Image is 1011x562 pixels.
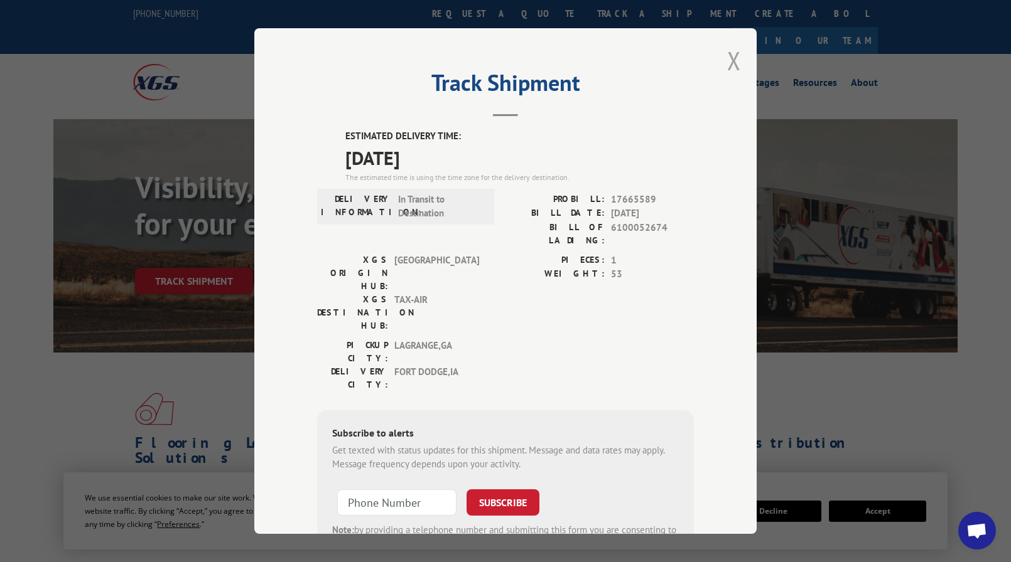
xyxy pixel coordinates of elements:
label: XGS ORIGIN HUB: [317,253,388,292]
input: Phone Number [337,489,457,515]
span: TAX-AIR [394,292,479,332]
label: WEIGHT: [505,267,605,282]
span: FORT DODGE , IA [394,364,479,391]
label: XGS DESTINATION HUB: [317,292,388,332]
span: LAGRANGE , GA [394,338,479,364]
label: DELIVERY INFORMATION: [321,192,392,220]
button: SUBSCRIBE [467,489,539,515]
strong: Note: [332,523,354,535]
div: Subscribe to alerts [332,425,679,443]
div: Open chat [958,512,996,549]
span: 17665589 [611,192,694,206]
label: ESTIMATED DELIVERY TIME: [345,129,694,144]
div: The estimated time is using the time zone for the delivery destination. [345,171,694,183]
label: BILL OF LADING: [505,220,605,247]
span: [DATE] [611,206,694,221]
button: Close modal [727,44,741,77]
span: [GEOGRAPHIC_DATA] [394,253,479,292]
span: 53 [611,267,694,282]
span: [DATE] [345,143,694,171]
span: 1 [611,253,694,267]
label: PIECES: [505,253,605,267]
label: DELIVERY CITY: [317,364,388,391]
div: Get texted with status updates for this shipment. Message and data rates may apply. Message frequ... [332,443,679,471]
label: PROBILL: [505,192,605,206]
span: 6100052674 [611,220,694,247]
h2: Track Shipment [317,74,694,98]
label: BILL DATE: [505,206,605,221]
label: PICKUP CITY: [317,338,388,364]
span: In Transit to Destination [398,192,483,220]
